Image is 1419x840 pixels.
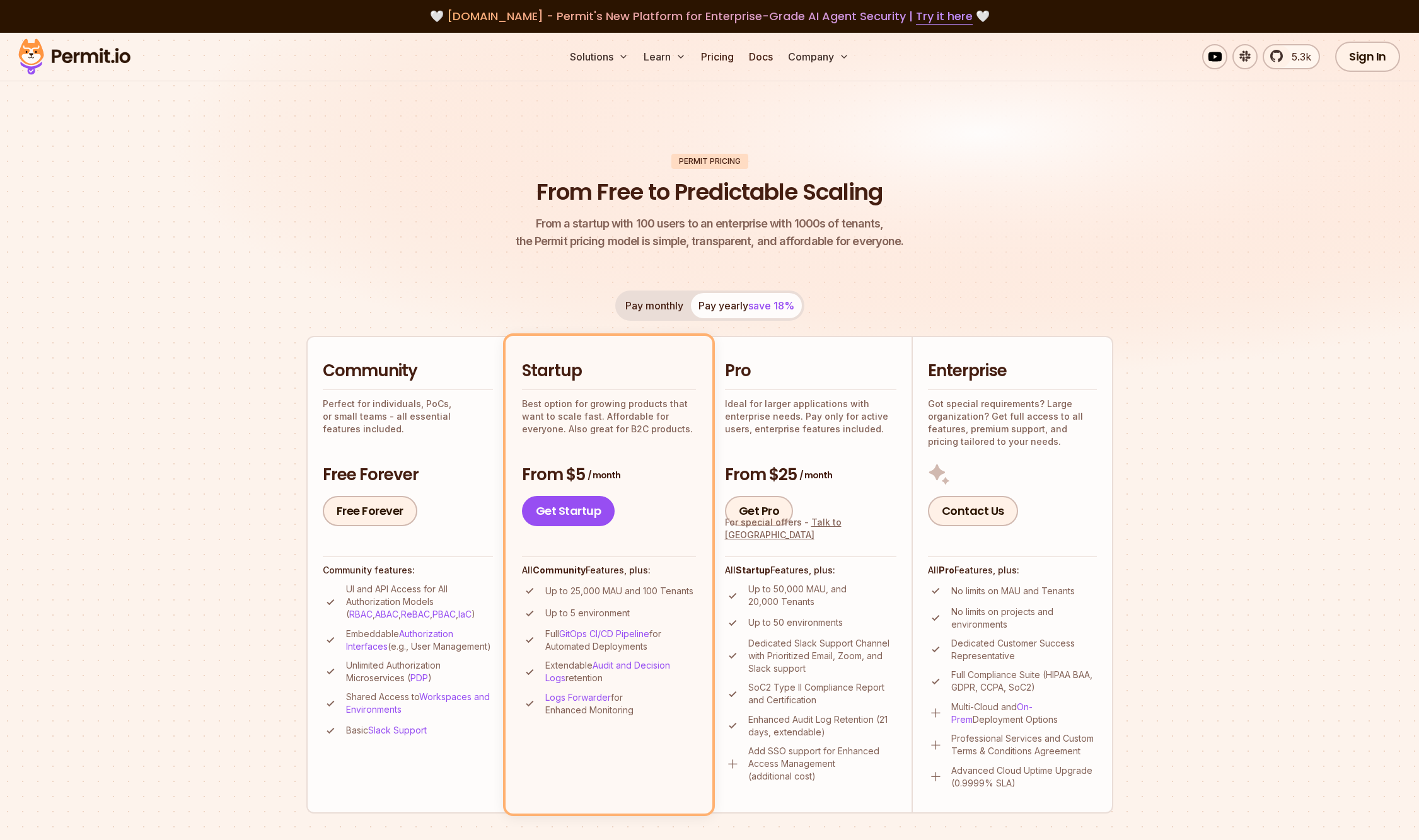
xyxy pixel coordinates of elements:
a: ABAC [375,609,398,619]
p: Got special requirements? Large organization? Get full access to all features, premium support, a... [928,398,1097,448]
a: Sign In [1335,42,1400,72]
button: Pay monthly [618,293,691,318]
a: Slack Support [368,725,427,735]
p: UI and API Access for All Authorization Models ( , , , , ) [346,583,493,621]
h2: Enterprise [928,360,1097,383]
div: Permit Pricing [671,154,748,169]
a: IaC [458,609,472,619]
a: Get Startup [522,496,615,526]
p: Enhanced Audit Log Retention (21 days, extendable) [748,713,896,739]
a: Free Forever [323,496,417,526]
a: Docs [744,44,778,69]
p: Unlimited Authorization Microservices ( ) [346,659,493,684]
a: On-Prem [951,701,1033,725]
p: Add SSO support for Enhanced Access Management (additional cost) [748,745,896,783]
a: PBAC [432,609,456,619]
strong: Community [533,565,586,575]
h4: All Features, plus: [725,564,896,577]
p: Advanced Cloud Uptime Upgrade (0.9999% SLA) [951,764,1097,790]
img: Permit logo [13,35,136,78]
a: Try it here [916,8,973,25]
strong: Startup [736,565,770,575]
h2: Community [323,360,493,383]
button: Learn [639,44,691,69]
span: [DOMAIN_NAME] - Permit's New Platform for Enterprise-Grade AI Agent Security | [447,8,973,24]
p: Professional Services and Custom Terms & Conditions Agreement [951,732,1097,757]
h4: All Features, plus: [928,564,1097,577]
span: From a startup with 100 users to an enterprise with 1000s of tenants, [516,215,904,233]
p: Extendable retention [545,659,696,684]
p: Best option for growing products that want to scale fast. Affordable for everyone. Also great for... [522,398,696,435]
a: Pricing [696,44,739,69]
p: Basic [346,724,427,737]
div: 🤍 🤍 [30,8,1389,25]
p: Ideal for larger applications with enterprise needs. Pay only for active users, enterprise featur... [725,398,896,435]
h3: Free Forever [323,464,493,486]
a: ReBAC [401,609,430,619]
h4: Community features: [323,564,493,577]
p: Up to 50,000 MAU, and 20,000 Tenants [748,583,896,608]
a: Audit and Decision Logs [545,660,670,683]
p: Dedicated Slack Support Channel with Prioritized Email, Zoom, and Slack support [748,637,896,675]
span: 5.3k [1284,49,1311,64]
p: Multi-Cloud and Deployment Options [951,701,1097,726]
h1: From Free to Predictable Scaling [536,176,883,208]
p: Embeddable (e.g., User Management) [346,628,493,653]
h3: From $25 [725,464,896,486]
p: Dedicated Customer Success Representative [951,637,1097,662]
span: / month [799,469,832,481]
strong: Pro [939,565,954,575]
p: the Permit pricing model is simple, transparent, and affordable for everyone. [516,215,904,250]
a: RBAC [349,609,373,619]
p: Up to 5 environment [545,607,630,619]
span: / month [588,469,620,481]
h2: Pro [725,360,896,383]
a: Authorization Interfaces [346,628,453,652]
p: No limits on MAU and Tenants [951,585,1075,597]
a: GitOps CI/CD Pipeline [559,628,649,639]
p: Up to 25,000 MAU and 100 Tenants [545,585,693,597]
button: Company [783,44,854,69]
p: Shared Access to [346,691,493,716]
a: Logs Forwarder [545,692,611,703]
button: Solutions [565,44,634,69]
p: SoC2 Type II Compliance Report and Certification [748,681,896,706]
p: Up to 50 environments [748,616,843,629]
h4: All Features, plus: [522,564,696,577]
a: Contact Us [928,496,1018,526]
h2: Startup [522,360,696,383]
h3: From $5 [522,464,696,486]
p: Full Compliance Suite (HIPAA BAA, GDPR, CCPA, SoC2) [951,669,1097,694]
p: Full for Automated Deployments [545,628,696,653]
a: PDP [410,672,428,683]
a: Get Pro [725,496,794,526]
p: for Enhanced Monitoring [545,691,696,716]
p: No limits on projects and environments [951,606,1097,631]
p: Perfect for individuals, PoCs, or small teams - all essential features included. [323,398,493,435]
a: 5.3k [1263,44,1320,69]
div: For special offers - [725,516,896,541]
